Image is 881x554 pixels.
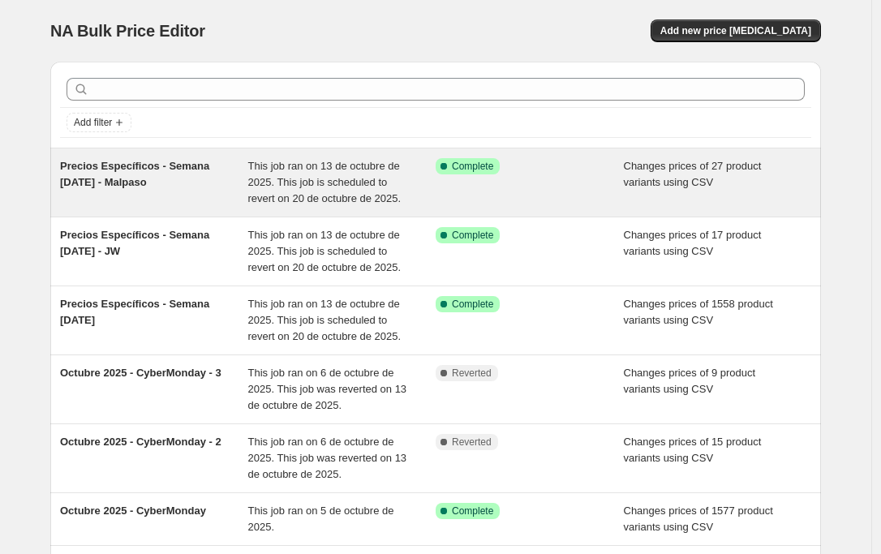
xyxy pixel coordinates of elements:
span: Complete [452,298,493,311]
span: Add filter [74,116,112,129]
span: Complete [452,229,493,242]
span: Octubre 2025 - CyberMonday [60,505,206,517]
span: Reverted [452,367,492,380]
span: Octubre 2025 - CyberMonday - 2 [60,436,221,448]
span: Precios Específicos - Semana [DATE] - JW [60,229,209,257]
button: Add filter [67,113,131,132]
span: Precios Específicos - Semana [DATE] [60,298,209,326]
span: This job ran on 13 de octubre de 2025. This job is scheduled to revert on 20 de octubre de 2025. [248,298,402,342]
span: Add new price [MEDICAL_DATA] [660,24,811,37]
span: This job ran on 6 de octubre de 2025. This job was reverted on 13 de octubre de 2025. [248,367,407,411]
span: Changes prices of 1558 product variants using CSV [624,298,773,326]
span: This job ran on 6 de octubre de 2025. This job was reverted on 13 de octubre de 2025. [248,436,407,480]
span: Complete [452,505,493,517]
span: Changes prices of 15 product variants using CSV [624,436,762,464]
span: This job ran on 13 de octubre de 2025. This job is scheduled to revert on 20 de octubre de 2025. [248,229,402,273]
span: Changes prices of 1577 product variants using CSV [624,505,773,533]
span: Reverted [452,436,492,449]
span: This job ran on 5 de octubre de 2025. [248,505,394,533]
span: Changes prices of 9 product variants using CSV [624,367,756,395]
button: Add new price [MEDICAL_DATA] [651,19,821,42]
span: This job ran on 13 de octubre de 2025. This job is scheduled to revert on 20 de octubre de 2025. [248,160,402,204]
span: Changes prices of 17 product variants using CSV [624,229,762,257]
span: Precios Específicos - Semana [DATE] - Malpaso [60,160,209,188]
span: NA Bulk Price Editor [50,22,205,40]
span: Octubre 2025 - CyberMonday - 3 [60,367,221,379]
span: Complete [452,160,493,173]
span: Changes prices of 27 product variants using CSV [624,160,762,188]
